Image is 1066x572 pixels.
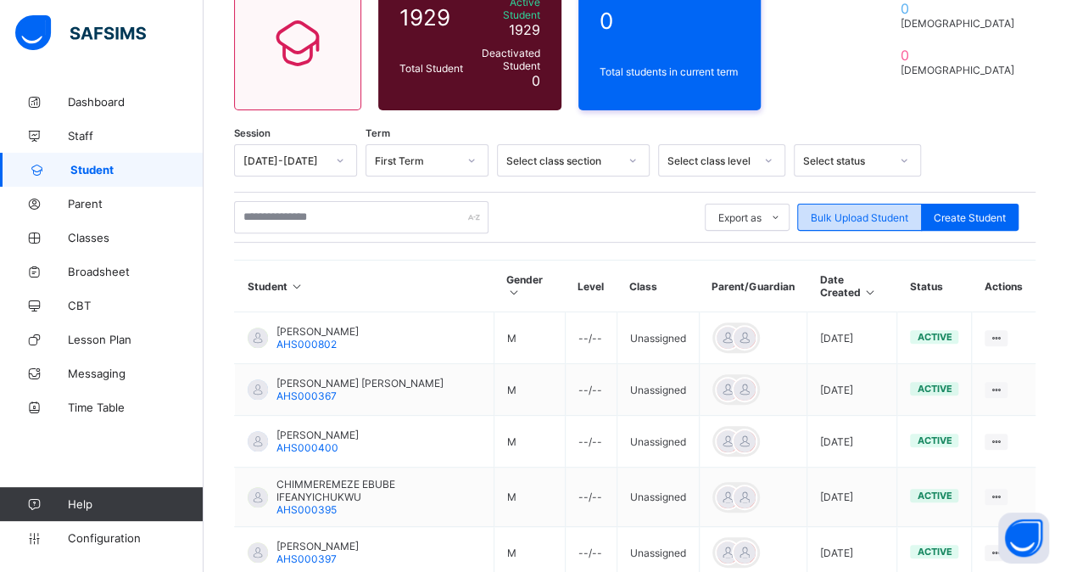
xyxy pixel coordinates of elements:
span: Total students in current term [600,65,740,78]
img: safsims [15,15,146,51]
span: Classes [68,231,204,244]
span: 0 [600,8,740,34]
span: Broadsheet [68,265,204,278]
div: Select class level [667,154,754,167]
div: Total Student [395,58,467,79]
span: CHIMMEREMEZE EBUBE IFEANYICHUKWU [276,478,481,503]
th: Date Created [806,261,897,312]
td: Unassigned [617,312,699,364]
span: [PERSON_NAME] [276,540,359,552]
span: [DEMOGRAPHIC_DATA] [901,17,1014,30]
span: Student [70,163,204,177]
span: active [917,435,952,446]
span: Staff [68,129,204,143]
div: First Term [375,154,457,167]
td: M [494,312,565,364]
td: Unassigned [617,468,699,527]
span: AHS000802 [276,338,337,350]
td: --/-- [565,312,617,364]
span: Parent [68,197,204,210]
span: Export as [718,211,762,224]
span: active [917,490,952,502]
th: Level [565,261,617,312]
td: --/-- [565,416,617,468]
td: M [494,468,565,527]
i: Sort in Ascending Order [506,286,521,299]
span: Dashboard [68,95,204,109]
span: Deactivated Student [472,47,540,72]
span: Lesson Plan [68,333,204,346]
td: --/-- [565,468,617,527]
span: active [917,546,952,558]
span: 1929 [509,21,540,38]
i: Sort in Ascending Order [862,286,877,299]
span: 1929 [399,4,463,31]
td: [DATE] [806,312,897,364]
td: --/-- [565,364,617,416]
button: Open asap [998,513,1049,564]
span: [PERSON_NAME] [276,429,359,441]
span: Term [366,127,390,139]
span: Create Student [934,211,1006,224]
span: AHS000367 [276,390,337,402]
td: [DATE] [806,364,897,416]
th: Class [617,261,699,312]
th: Parent/Guardian [699,261,806,312]
td: Unassigned [617,364,699,416]
span: [PERSON_NAME] [276,325,359,338]
span: Configuration [68,531,203,545]
span: Session [234,127,271,139]
span: [PERSON_NAME] [PERSON_NAME] [276,377,444,390]
span: AHS000400 [276,441,338,454]
th: Gender [494,261,565,312]
i: Sort in Ascending Order [290,280,304,293]
span: CBT [68,299,204,312]
span: Bulk Upload Student [811,211,908,224]
span: 0 [532,72,540,89]
span: [DEMOGRAPHIC_DATA] [901,64,1014,76]
span: Messaging [68,367,204,380]
td: M [494,364,565,416]
span: active [917,331,952,343]
td: [DATE] [806,468,897,527]
span: AHS000395 [276,503,337,516]
span: Time Table [68,401,204,414]
span: AHS000397 [276,552,337,565]
td: Unassigned [617,416,699,468]
span: 0 [901,47,1014,64]
div: Select class section [506,154,618,167]
th: Actions [972,261,1035,312]
th: Student [235,261,494,312]
div: [DATE]-[DATE] [243,154,326,167]
th: Status [897,261,972,312]
span: active [917,383,952,395]
td: M [494,416,565,468]
span: Help [68,497,203,511]
div: Select status [803,154,890,167]
td: [DATE] [806,416,897,468]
